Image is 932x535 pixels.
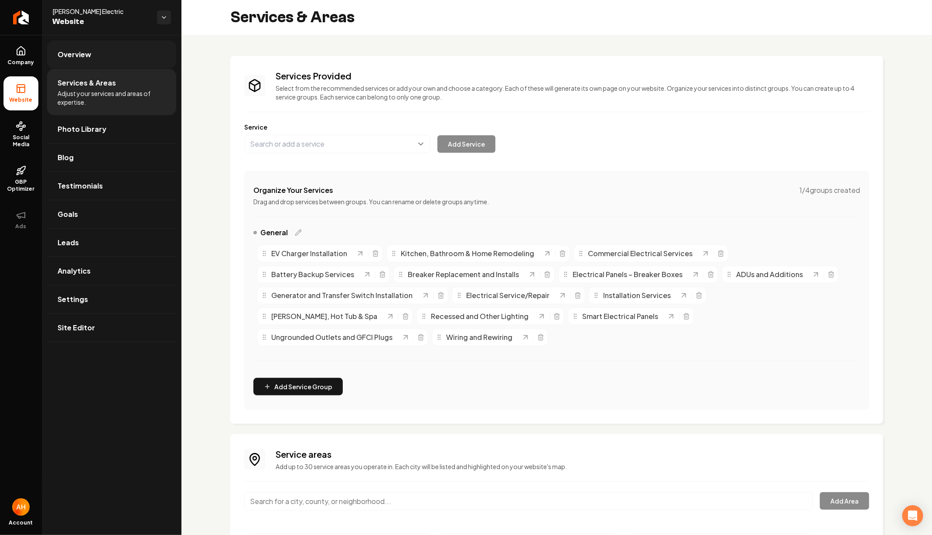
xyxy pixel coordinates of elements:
span: Electrical Panels – Breaker Boxes [573,269,683,280]
span: Website [52,16,150,28]
span: Settings [58,294,88,305]
div: Recessed and Other Lighting [420,311,537,322]
a: Goals [47,200,176,228]
span: Kitchen, Bathroom & Home Remodeling [401,248,534,259]
span: Analytics [58,266,91,276]
a: Blog [47,144,176,171]
button: Add Service Group [253,378,343,395]
p: Drag and drop services between groups. You can rename or delete groups anytime. [253,197,860,206]
h4: Organize Your Services [253,185,333,195]
div: EV Charger Installation [261,248,356,259]
div: Wiring and Rewiring [436,332,521,343]
a: Social Media [3,114,38,155]
span: Company [4,59,38,66]
h3: Service areas [276,448,869,460]
span: Recessed and Other Lighting [431,311,529,322]
span: GBP Optimizer [3,178,38,192]
a: Testimonials [47,172,176,200]
span: Breaker Replacement and Installs [408,269,519,280]
span: Generator and Transfer Switch Installation [271,290,413,301]
span: [PERSON_NAME], Hot Tub & Spa [271,311,377,322]
div: Ungrounded Outlets and GFCI Plugs [261,332,401,343]
span: Site Editor [58,322,95,333]
div: Smart Electrical Panels [572,311,667,322]
span: Ads [12,223,30,230]
a: Leads [47,229,176,257]
span: [PERSON_NAME] Electric [52,7,150,16]
span: Testimonials [58,181,103,191]
span: Electrical Service/Repair [466,290,550,301]
div: ADUs and Additions [726,269,812,280]
div: Electrical Service/Repair [456,290,558,301]
div: Breaker Replacement and Installs [397,269,528,280]
a: GBP Optimizer [3,158,38,199]
img: Anthony Hurgoi [12,498,30,516]
span: Smart Electrical Panels [582,311,658,322]
div: Installation Services [593,290,679,301]
div: Open Intercom Messenger [902,505,923,526]
p: Select from the recommended services or add your own and choose a category. Each of these will ge... [276,84,869,101]
span: Photo Library [58,124,106,134]
span: Installation Services [603,290,671,301]
span: EV Charger Installation [271,248,347,259]
a: Company [3,39,38,73]
span: Overview [58,49,91,60]
div: Commercial Electrical Services [577,248,701,259]
a: Analytics [47,257,176,285]
button: Ads [3,203,38,237]
a: Photo Library [47,115,176,143]
span: Wiring and Rewiring [446,332,512,343]
h2: Services & Areas [230,9,355,26]
h3: Services Provided [276,70,869,82]
span: Ungrounded Outlets and GFCI Plugs [271,332,393,343]
div: Electrical Panels – Breaker Boxes [562,269,691,280]
label: Service [244,123,869,131]
span: 1 / 4 groups created [799,185,860,195]
a: Overview [47,41,176,69]
a: Settings [47,285,176,313]
input: Search for a city, county, or neighborhood... [244,492,813,511]
span: Commercial Electrical Services [588,248,693,259]
span: Social Media [3,134,38,148]
span: Adjust your services and areas of expertise. [58,89,166,106]
span: Leads [58,237,79,248]
p: Add up to 30 service areas you operate in. Each city will be listed and highlighted on your websi... [276,462,869,471]
button: Open user button [12,498,30,516]
div: Battery Backup Services [261,269,363,280]
div: [PERSON_NAME], Hot Tub & Spa [261,311,386,322]
span: General [260,227,288,238]
span: Services & Areas [58,78,116,88]
span: Account [9,519,33,526]
a: Site Editor [47,314,176,342]
div: Kitchen, Bathroom & Home Remodeling [390,248,543,259]
span: Goals [58,209,78,219]
span: Website [6,96,36,103]
span: ADUs and Additions [736,269,803,280]
div: Generator and Transfer Switch Installation [261,290,421,301]
span: Blog [58,152,74,163]
span: Battery Backup Services [271,269,354,280]
img: Rebolt Logo [13,10,29,24]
